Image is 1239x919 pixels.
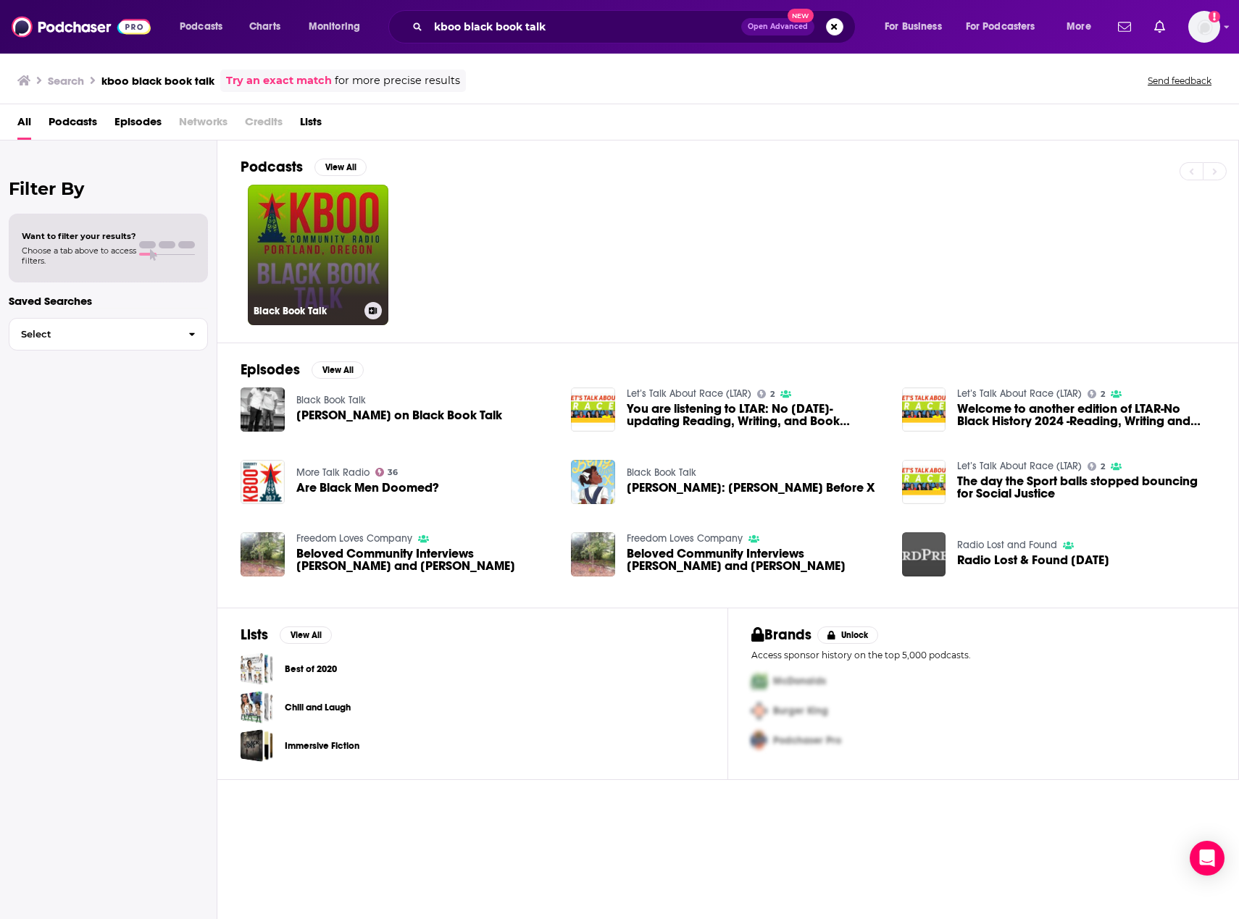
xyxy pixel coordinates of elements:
a: Podcasts [49,110,97,140]
a: Chill and Laugh [241,691,273,723]
button: open menu [299,15,379,38]
a: Let’s Talk About Race (LTAR) [957,387,1082,400]
a: The day the Sport balls stopped bouncing for Social Justice [957,475,1215,500]
h2: Lists [241,626,268,644]
a: Show notifications dropdown [1148,14,1171,39]
a: Are Black Men Doomed? [296,482,439,494]
a: You are listening to LTAR: No Black History Month-updating Reading, Writing, and Book burning. [627,403,885,427]
span: [PERSON_NAME] on Black Book Talk [296,409,502,421]
h2: Filter By [9,178,208,199]
img: Beloved Community Interviews Sarah Jaffe and Carrie Newcomer [241,532,285,576]
a: 2 [1088,390,1105,398]
p: Access sponsor history on the top 5,000 podcasts. [751,650,1215,660]
a: 2 [757,390,775,398]
button: View All [312,361,364,379]
a: Let’s Talk About Race (LTAR) [957,460,1082,472]
span: 2 [770,391,775,398]
span: McDonalds [773,675,826,687]
span: Charts [249,17,280,37]
a: 2 [1088,462,1105,471]
a: Black Book Talk [296,394,366,406]
img: Kwame Alexander on Black Book Talk [241,387,285,432]
span: Logged in as ereardon [1188,11,1220,43]
a: Try an exact match [226,72,332,89]
img: Ilyasah Shabazz: Betty Before X [571,460,615,504]
a: Charts [240,15,289,38]
span: Choose a tab above to access filters. [22,246,136,266]
a: Radio Lost and Found [957,539,1057,551]
button: Show profile menu [1188,11,1220,43]
button: View All [280,626,332,644]
img: Podchaser - Follow, Share and Rate Podcasts [12,13,151,41]
input: Search podcasts, credits, & more... [428,15,741,38]
span: New [788,9,814,22]
img: First Pro Logo [746,666,773,696]
span: Best of 2020 [241,652,273,685]
span: Podchaser Pro [773,734,841,747]
button: open menu [170,15,241,38]
a: Immersive Fiction [285,738,359,754]
span: for more precise results [335,72,460,89]
button: Select [9,318,208,351]
h2: Episodes [241,361,300,379]
a: Kwame Alexander on Black Book Talk [296,409,502,421]
span: Credits [245,110,283,140]
span: [PERSON_NAME]: [PERSON_NAME] Before X [627,482,875,494]
a: Show notifications dropdown [1112,14,1137,39]
img: You are listening to LTAR: No Black History Month-updating Reading, Writing, and Book burning. [571,387,615,432]
img: User Profile [1188,11,1220,43]
a: Lists [300,110,322,140]
a: Immersive Fiction [241,729,273,762]
h2: Brands [751,626,812,644]
div: Search podcasts, credits, & more... [402,10,869,43]
img: Second Pro Logo [746,696,773,726]
a: EpisodesView All [241,361,364,379]
a: Welcome to another edition of LTAR-No Black History 2024 -Reading, Writing and Book Burning [957,403,1215,427]
a: Beloved Community Interviews Sarah Jaffe and Carrie Newcomer [296,547,554,572]
a: Ilyasah Shabazz: Betty Before X [627,482,875,494]
a: Radio Lost & Found Halloween 2018 [957,554,1109,566]
span: Select [9,330,177,339]
img: Beloved Community Interviews Sarah Jaffe and Carrie Newcomer [571,532,615,576]
span: 2 [1101,391,1105,398]
span: Episodes [114,110,162,140]
img: Are Black Men Doomed? [241,460,285,504]
span: Podcasts [180,17,222,37]
span: You are listening to LTAR: No [DATE]-updating Reading, Writing, and Book burning. [627,403,885,427]
img: Radio Lost & Found Halloween 2018 [902,532,946,576]
span: For Business [885,17,942,37]
span: Beloved Community Interviews [PERSON_NAME] and [PERSON_NAME] [296,547,554,572]
a: Black Book Talk [627,466,696,479]
span: For Podcasters [966,17,1035,37]
h2: Podcasts [241,158,303,176]
p: Saved Searches [9,294,208,308]
a: 36 [375,468,399,477]
span: Want to filter your results? [22,231,136,241]
span: All [17,110,31,140]
span: 36 [388,469,398,476]
img: Welcome to another edition of LTAR-No Black History 2024 -Reading, Writing and Book Burning [902,387,946,432]
span: More [1067,17,1091,37]
span: Open Advanced [748,23,808,30]
button: View All [314,159,367,176]
a: Best of 2020 [285,661,337,677]
a: Freedom Loves Company [296,532,412,545]
a: Let’s Talk About Race (LTAR) [627,387,751,400]
span: Radio Lost & Found [DATE] [957,554,1109,566]
h3: kboo black book talk [101,74,214,88]
button: open menu [956,15,1056,38]
a: Beloved Community Interviews Sarah Jaffe and Carrie Newcomer [627,547,885,572]
div: Open Intercom Messenger [1190,841,1225,876]
button: Send feedback [1143,75,1216,87]
h3: Black Book Talk [254,305,359,317]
